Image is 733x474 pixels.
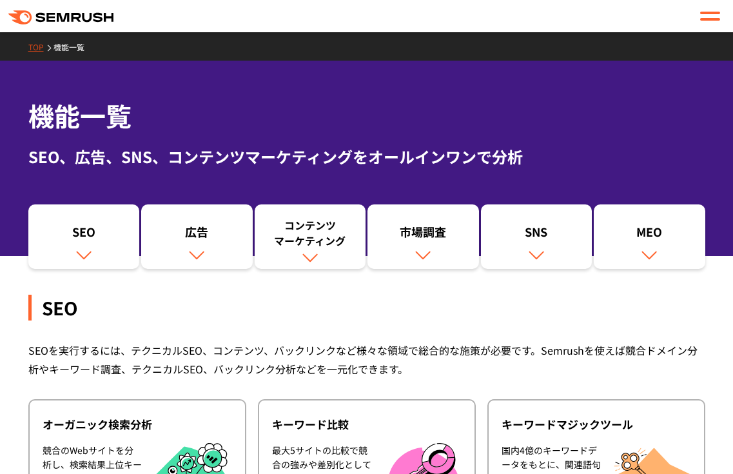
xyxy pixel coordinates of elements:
div: SEO [35,224,133,246]
h1: 機能一覧 [28,97,705,135]
a: 機能一覧 [54,41,94,52]
div: 広告 [148,224,246,246]
a: SEO [28,204,140,269]
a: SNS [481,204,592,269]
a: 広告 [141,204,253,269]
div: SEO [28,295,705,321]
a: MEO [594,204,705,269]
div: SEO、広告、SNS、コンテンツマーケティングをオールインワンで分析 [28,145,705,168]
div: SEOを実行するには、テクニカルSEO、コンテンツ、バックリンクなど様々な領域で総合的な施策が必要です。Semrushを使えば競合ドメイン分析やキーワード調査、テクニカルSEO、バックリンク分析... [28,341,705,379]
div: キーワード比較 [272,417,462,432]
div: SNS [487,224,586,246]
a: TOP [28,41,54,52]
a: 市場調査 [367,204,479,269]
a: コンテンツマーケティング [255,204,366,269]
div: キーワードマジックツール [502,417,691,432]
div: MEO [600,224,699,246]
div: コンテンツ マーケティング [261,217,360,248]
div: 市場調査 [374,224,473,246]
div: オーガニック検索分析 [43,417,232,432]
